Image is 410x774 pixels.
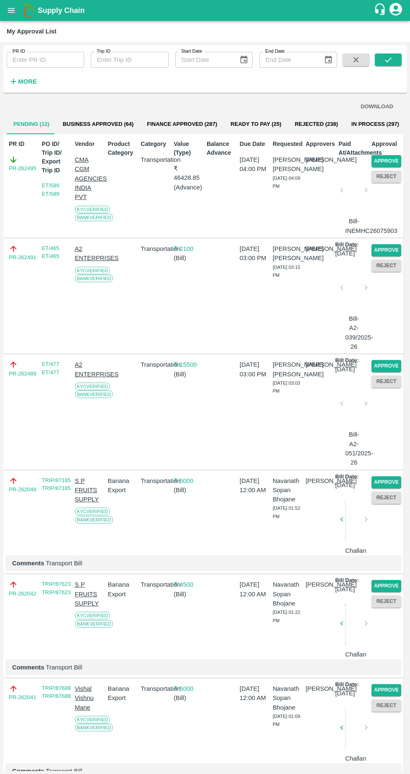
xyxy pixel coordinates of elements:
input: End Date [259,52,317,68]
input: Enter Trip ID [91,52,168,68]
button: Reject [372,376,401,388]
p: CMA CGM AGENCIES INDIA PVT [75,155,105,202]
span: KYC Verified [75,206,110,213]
button: Finance Approved (287) [140,114,224,134]
p: Bill Date: [335,577,359,585]
span: Bank Verified [75,391,113,398]
img: logo [21,2,38,19]
p: Banana Export [108,476,137,495]
p: Transportation [141,684,170,693]
span: [DATE] 01:52 PM [273,506,300,519]
p: Bill-A2-039/2025-26 [345,314,363,351]
span: Bank Verified [75,620,113,628]
p: ₹ 5000 [174,476,203,485]
p: Transport Bill [12,559,395,568]
p: S P FRUITS SUPPLY [75,580,105,608]
span: [DATE] 03:03 PM [273,381,300,394]
p: A2 ENTERPRISES [75,360,105,379]
a: Supply Chain [38,5,374,16]
p: [DATE] 12:00 AM [240,684,269,703]
p: [PERSON_NAME] [PERSON_NAME] [273,244,302,263]
p: [PERSON_NAME] [305,580,335,589]
p: PO ID/ Trip ID/ Export Trip ID [42,140,72,175]
p: [PERSON_NAME] [PERSON_NAME] [273,155,302,174]
a: ET/477 ET/477 [42,361,59,376]
a: PR-262042 [9,590,36,598]
span: [DATE] 01:09 PM [273,714,300,727]
button: Rejected (238) [288,114,344,134]
button: open drawer [2,1,21,20]
p: Bill-INEMHC26075903 [345,217,363,235]
a: ET/465 ET/465 [42,245,59,260]
a: PR-262495 [9,164,36,173]
p: Transportation [141,476,170,485]
p: [PERSON_NAME] [305,360,335,369]
p: Challan [345,754,363,763]
p: Transportation [141,580,170,589]
span: KYC Verified [75,716,110,723]
p: ₹ 4500 [174,580,203,589]
p: [DATE] [335,365,355,374]
p: Paid At/Attachments [338,140,368,157]
a: TRIP/87623 TRIP/87623 [42,581,71,595]
p: [DATE] [335,480,355,490]
p: [DATE] 04:00 PM [240,155,269,174]
button: Reject [372,595,401,608]
p: [PERSON_NAME] [305,244,335,253]
p: ( Bill ) [174,693,203,702]
button: Reject [372,492,401,504]
button: Reject [372,700,401,712]
button: Approve [372,155,401,167]
p: Challan [345,650,363,659]
button: Pending (12) [7,114,56,134]
p: Bill Date: [335,357,359,365]
button: Approve [372,580,401,592]
p: Transportation [141,360,170,369]
a: TRIP/87185 TRIP/87185 [42,477,71,492]
button: Approve [372,684,401,696]
a: PR-262489 [9,370,36,378]
p: ₹ 46428.85 [174,164,203,183]
button: Reject [372,171,401,183]
p: Challan [345,546,363,555]
span: KYC Verified [75,508,110,515]
div: customer-support [374,3,388,18]
p: Transportation [141,155,170,164]
p: [PERSON_NAME] [305,684,335,693]
span: KYC Verified [75,267,110,274]
span: [DATE] 01:22 PM [273,610,300,623]
button: Choose date [236,52,252,68]
p: S P FRUITS SUPPLY [75,476,105,504]
p: [DATE] 03:00 PM [240,244,269,263]
p: [DATE] [335,585,355,594]
p: Navanath Sopan Bhojane [273,684,302,712]
p: Banana Export [108,580,137,599]
label: Start Date [181,48,202,55]
p: [DATE] [335,689,355,698]
a: PR-262491 [9,253,36,262]
p: Category [141,140,170,148]
span: KYC Verified [75,383,110,390]
b: Comments [12,560,44,567]
button: Business Approved (64) [56,114,140,134]
span: Bank Verified [75,275,113,282]
p: PR ID [9,140,38,148]
span: KYC Verified [75,612,110,619]
div: My Approval List [7,26,56,37]
p: [PERSON_NAME] [305,155,335,164]
label: PR ID [13,48,25,55]
button: Approve [372,360,401,372]
button: In Process (297) [345,114,406,134]
b: Comments [12,664,44,671]
a: PR-262049 [9,485,36,494]
input: Start Date [175,52,233,68]
strong: More [18,78,37,85]
p: Bill Date: [335,241,359,249]
p: Approval [372,140,401,148]
b: Supply Chain [38,6,85,15]
p: Banana Export [108,684,137,703]
p: ( Bill ) [174,370,203,379]
p: Bill-A2-051/2025-26 [345,430,363,467]
p: Navanath Sopan Bhojane [273,476,302,504]
p: Transportation [141,244,170,253]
